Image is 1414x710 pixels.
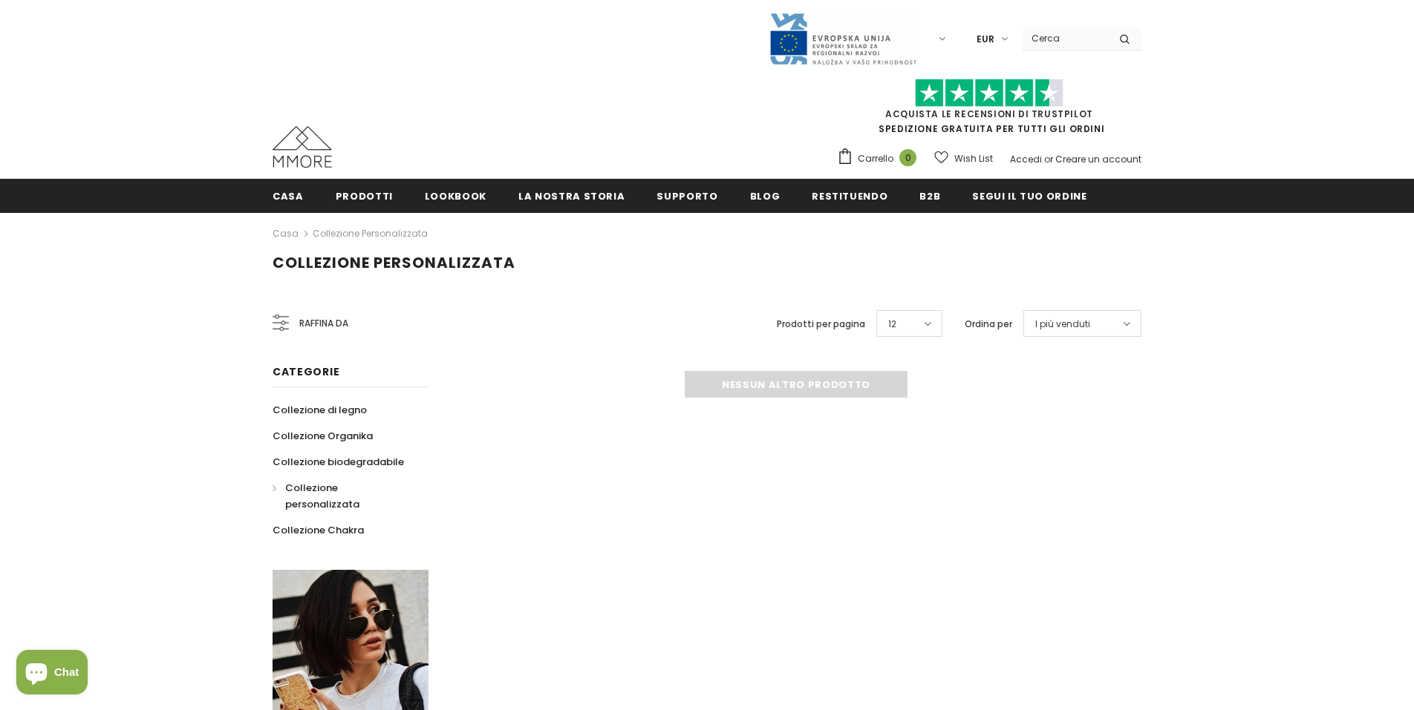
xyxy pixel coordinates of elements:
[285,481,359,511] span: Collezione personalizzata
[899,149,916,166] span: 0
[425,189,486,203] span: Lookbook
[273,126,332,168] img: Casi MMORE
[777,317,865,332] label: Prodotti per pagina
[273,225,299,243] a: Casa
[518,179,625,212] a: La nostra storia
[1055,153,1141,165] a: Creare un account
[919,179,940,212] a: B2B
[934,145,993,171] a: Wish List
[812,189,887,203] span: Restituendo
[750,179,781,212] a: Blog
[273,179,304,212] a: Casa
[656,179,717,212] a: supporto
[299,315,348,332] span: Raffina da
[273,364,339,379] span: Categorie
[336,189,393,203] span: Prodotti
[273,517,364,543] a: Collezione Chakra
[273,455,404,469] span: Collezione biodegradabile
[425,179,486,212] a: Lookbook
[1010,153,1042,165] a: Accedi
[858,151,893,166] span: Carrello
[1023,27,1108,49] input: Search Site
[336,179,393,212] a: Prodotti
[885,108,1093,120] a: Acquista le recensioni di TrustPilot
[273,523,364,537] span: Collezione Chakra
[273,449,404,475] a: Collezione biodegradabile
[12,650,92,698] inbox-online-store-chat: Shopify online store chat
[1044,153,1053,165] span: or
[1035,317,1090,332] span: I più venduti
[273,397,367,423] a: Collezione di legno
[977,32,994,47] span: EUR
[812,179,887,212] a: Restituendo
[972,189,1086,203] span: Segui il tuo ordine
[273,189,304,203] span: Casa
[769,12,917,66] img: Javni Razpis
[769,32,917,45] a: Javni Razpis
[750,189,781,203] span: Blog
[313,227,428,240] a: Collezione personalizzata
[965,317,1012,332] label: Ordina per
[954,151,993,166] span: Wish List
[972,179,1086,212] a: Segui il tuo ordine
[273,429,373,443] span: Collezione Organika
[837,85,1141,135] span: SPEDIZIONE GRATUITA PER TUTTI GLI ORDINI
[273,403,367,417] span: Collezione di legno
[888,317,896,332] span: 12
[273,475,412,517] a: Collezione personalizzata
[919,189,940,203] span: B2B
[915,79,1063,108] img: Fidati di Pilot Stars
[656,189,717,203] span: supporto
[518,189,625,203] span: La nostra storia
[837,148,924,170] a: Carrello 0
[273,252,515,273] span: Collezione personalizzata
[273,423,373,449] a: Collezione Organika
